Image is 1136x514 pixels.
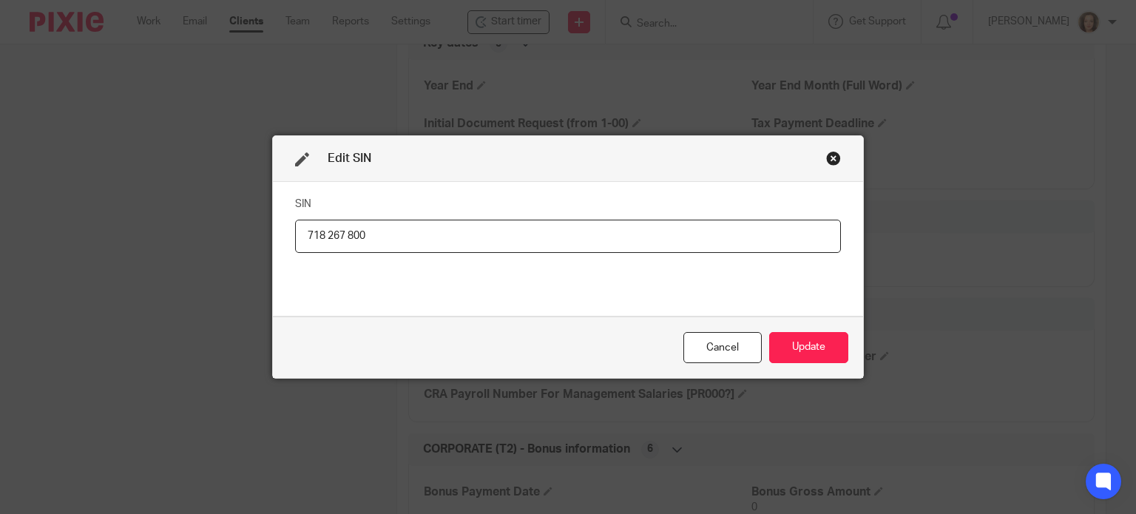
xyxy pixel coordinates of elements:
[826,151,841,166] div: Close this dialog window
[769,332,848,364] button: Update
[295,197,311,212] label: SIN
[295,220,841,253] input: SIN
[328,152,371,164] span: Edit SIN
[683,332,762,364] div: Close this dialog window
